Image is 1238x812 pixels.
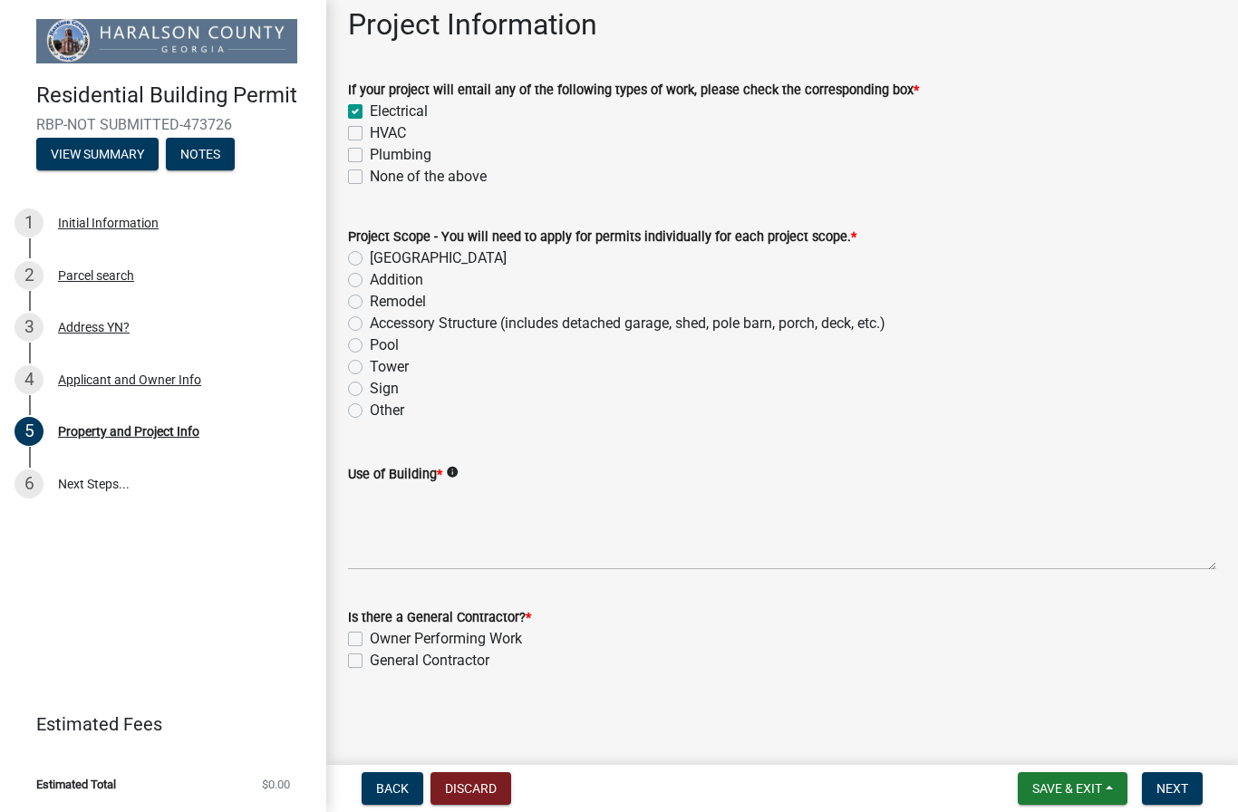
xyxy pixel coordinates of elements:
label: Addition [370,269,423,291]
button: View Summary [36,138,159,170]
div: Initial Information [58,217,159,229]
label: Use of Building [348,469,442,481]
span: Back [376,781,409,796]
label: Accessory Structure (includes detached garage, shed, pole barn, porch, deck, etc.) [370,313,885,334]
div: Address YN? [58,321,130,333]
div: Parcel search [58,269,134,282]
div: 4 [15,365,44,394]
wm-modal-confirm: Notes [166,148,235,162]
div: 3 [15,313,44,342]
div: 6 [15,469,44,498]
div: 2 [15,261,44,290]
label: Is there a General Contractor? [348,612,531,624]
img: Haralson County, Georgia [36,19,297,63]
a: Estimated Fees [15,706,297,742]
span: Estimated Total [36,778,116,790]
button: Save & Exit [1018,772,1127,805]
div: 5 [15,417,44,446]
div: 1 [15,208,44,237]
label: Tower [370,356,409,378]
button: Notes [166,138,235,170]
label: HVAC [370,122,406,144]
label: Other [370,400,404,421]
label: Sign [370,378,399,400]
label: General Contractor [370,650,489,672]
label: Electrical [370,101,428,122]
label: Pool [370,334,399,356]
div: Applicant and Owner Info [58,373,201,386]
wm-modal-confirm: Summary [36,148,159,162]
label: If your project will entail any of the following types of work, please check the corresponding box [348,84,919,97]
span: $0.00 [262,778,290,790]
span: RBP-NOT SUBMITTED-473726 [36,116,290,133]
button: Next [1142,772,1203,805]
button: Discard [430,772,511,805]
i: info [446,466,459,478]
label: Owner Performing Work [370,628,522,650]
h4: Residential Building Permit [36,82,312,109]
label: None of the above [370,166,487,188]
span: Save & Exit [1032,781,1102,796]
h2: Project Information [348,7,1216,42]
label: Plumbing [370,144,431,166]
label: Remodel [370,291,426,313]
span: Next [1156,781,1188,796]
div: Property and Project Info [58,425,199,438]
label: [GEOGRAPHIC_DATA] [370,247,507,269]
label: Project Scope - You will need to apply for permits individually for each project scope. [348,231,856,244]
button: Back [362,772,423,805]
